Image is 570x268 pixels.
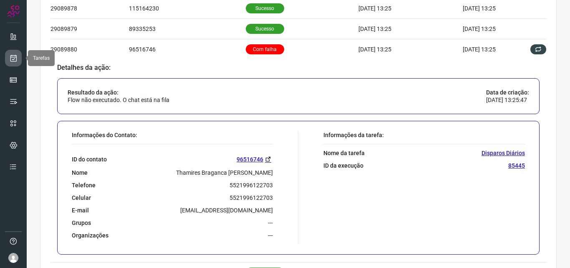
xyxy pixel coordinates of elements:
[486,89,529,96] p: Data de criação:
[486,96,529,104] p: [DATE] 13:25:47
[129,18,245,39] td: 89335253
[246,3,284,13] p: Sucesso
[323,162,363,169] p: ID da execução
[8,253,18,263] img: avatar-user-boy.jpg
[463,18,521,39] td: [DATE] 13:25
[50,18,129,39] td: 29089879
[482,149,525,157] p: Disparos Diários
[7,5,20,18] img: Logo
[68,89,169,96] p: Resultado da ação:
[129,39,245,59] td: 96516746
[246,44,284,54] p: Com falha
[268,219,273,227] p: ---
[72,181,96,189] p: Telefone
[230,194,273,202] p: 5521996122703
[33,55,50,61] span: Tarefas
[68,96,169,104] p: Flow não executado. O chat está na fila
[508,162,525,169] p: 85445
[358,18,463,39] td: [DATE] 13:25
[268,232,273,239] p: ---
[72,194,91,202] p: Celular
[72,207,89,214] p: E-mail
[323,149,365,157] p: Nome da tarefa
[72,232,108,239] p: Organizações
[237,154,273,164] a: 96516746
[176,169,273,176] p: Thamires Braganca [PERSON_NAME]
[50,39,129,59] td: 29089880
[358,39,463,59] td: [DATE] 13:25
[72,156,107,163] p: ID do contato
[72,169,88,176] p: Nome
[57,64,540,71] p: Detalhes da ação:
[180,207,273,214] p: [EMAIL_ADDRESS][DOMAIN_NAME]
[72,219,91,227] p: Grupos
[323,131,525,139] p: Informações da tarefa:
[463,39,521,59] td: [DATE] 13:25
[246,24,284,34] p: Sucesso
[230,181,273,189] p: 5521996122703
[72,131,273,139] p: Informações do Contato:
